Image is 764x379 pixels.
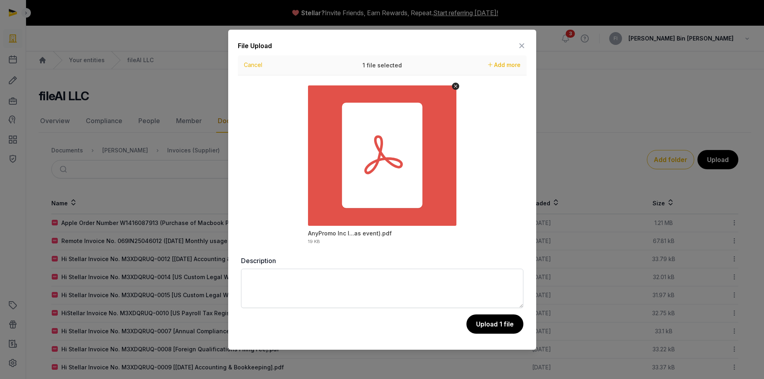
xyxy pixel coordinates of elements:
[322,55,442,75] div: 1 file selected
[494,61,521,68] span: Add more
[452,83,459,90] button: Remove file
[238,41,272,51] div: File Upload
[308,229,392,237] div: AnyPromo Inc Invoice No. SA6426154 (Purchase of merchandise for ITC Vegas event).pdf
[238,55,527,256] div: Uppy Dashboard
[620,286,764,379] iframe: Chat Widget
[241,256,523,266] label: Description
[485,59,524,71] button: Add more files
[241,59,265,71] button: Cancel
[308,239,320,244] div: 19 KB
[466,314,523,334] button: Upload 1 file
